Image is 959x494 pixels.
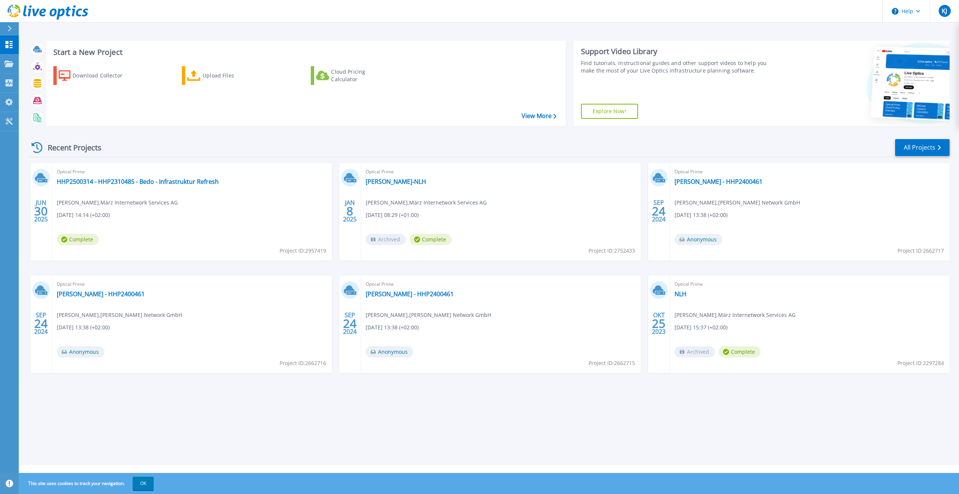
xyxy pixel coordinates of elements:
[280,247,326,255] span: Project ID: 2957419
[366,346,413,358] span: Anonymous
[343,197,357,225] div: JAN 2025
[652,320,666,327] span: 25
[57,234,99,245] span: Complete
[652,208,666,214] span: 24
[366,280,636,288] span: Optical Prime
[581,59,775,74] div: Find tutorials, instructional guides and other support videos to help you make the most of your L...
[331,68,391,83] div: Cloud Pricing Calculator
[343,320,357,327] span: 24
[133,477,154,490] button: OK
[366,290,454,298] a: [PERSON_NAME] - HHP2400461
[21,477,154,490] span: This site uses cookies to track your navigation.
[652,310,666,337] div: OKT 2023
[675,346,715,358] span: Archived
[57,323,110,332] span: [DATE] 13:38 (+02:00)
[366,199,487,207] span: [PERSON_NAME] , März Internetwork Services AG
[182,66,266,85] a: Upload Files
[34,310,48,337] div: SEP 2024
[897,247,944,255] span: Project ID: 2662717
[57,346,104,358] span: Anonymous
[34,208,48,214] span: 30
[203,68,263,83] div: Upload Files
[897,359,944,367] span: Project ID: 2297284
[366,168,636,176] span: Optical Prime
[366,211,419,219] span: [DATE] 08:29 (+01:00)
[410,234,452,245] span: Complete
[366,234,406,245] span: Archived
[675,311,796,319] span: [PERSON_NAME] , März Internetwork Services AG
[346,208,353,214] span: 8
[652,197,666,225] div: SEP 2024
[34,197,48,225] div: JUN 2025
[366,323,419,332] span: [DATE] 13:38 (+02:00)
[675,211,728,219] span: [DATE] 13:38 (+02:00)
[53,66,137,85] a: Download Collector
[57,199,178,207] span: [PERSON_NAME] , März Internetwork Services AG
[280,359,326,367] span: Project ID: 2662716
[366,311,491,319] span: [PERSON_NAME] , [PERSON_NAME] Network GmbH
[581,47,775,56] div: Support Video Library
[581,104,638,119] a: Explore Now!
[343,310,357,337] div: SEP 2024
[675,168,945,176] span: Optical Prime
[675,290,687,298] a: NLH
[57,280,327,288] span: Optical Prime
[588,359,635,367] span: Project ID: 2662715
[895,139,950,156] a: All Projects
[522,112,557,120] a: View More
[57,178,219,185] a: HHP2500314 - HHP2310485 - Bedo - Infrastruktur Refresh
[57,168,327,176] span: Optical Prime
[366,178,426,185] a: [PERSON_NAME]-NLH
[34,320,48,327] span: 24
[29,138,112,157] div: Recent Projects
[942,8,947,14] span: KJ
[53,48,556,56] h3: Start a New Project
[57,311,182,319] span: [PERSON_NAME] , [PERSON_NAME] Network GmbH
[675,199,800,207] span: [PERSON_NAME] , [PERSON_NAME] Network GmbH
[675,234,722,245] span: Anonymous
[311,66,395,85] a: Cloud Pricing Calculator
[675,280,945,288] span: Optical Prime
[57,211,110,219] span: [DATE] 14:14 (+02:00)
[73,68,133,83] div: Download Collector
[718,346,761,358] span: Complete
[588,247,635,255] span: Project ID: 2752433
[675,178,762,185] a: [PERSON_NAME] - HHP2400461
[675,323,728,332] span: [DATE] 15:37 (+02:00)
[57,290,145,298] a: [PERSON_NAME] - HHP2400461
